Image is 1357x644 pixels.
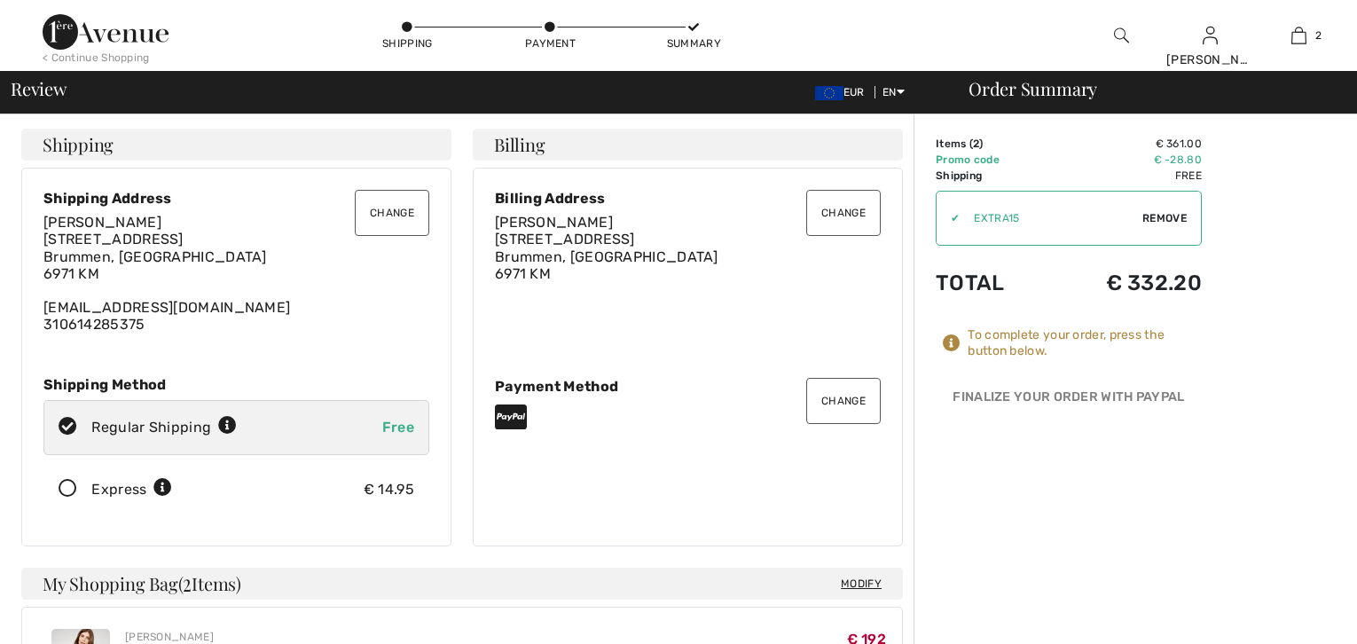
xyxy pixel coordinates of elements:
[43,214,161,231] span: [PERSON_NAME]
[968,327,1202,359] div: To complete your order, press the button below.
[1291,25,1306,46] img: My Bag
[43,136,114,153] span: Shipping
[355,190,429,236] button: Change
[382,419,414,436] span: Free
[91,479,172,500] div: Express
[1315,27,1322,43] span: 2
[806,378,881,424] button: Change
[937,210,960,226] div: ✔
[936,168,1047,184] td: Shipping
[43,14,169,50] img: 1ère Avenue
[806,190,881,236] button: Change
[936,136,1047,152] td: Items ( )
[1203,25,1218,46] img: My Info
[494,136,545,153] span: Billing
[947,80,1346,98] div: Order Summary
[1114,25,1129,46] img: search the website
[21,568,903,600] h4: My Shopping Bag
[91,417,237,438] div: Regular Shipping
[178,571,241,595] span: ( Items)
[1047,136,1202,152] td: € 361.00
[183,570,192,593] span: 2
[43,50,150,66] div: < Continue Shopping
[1047,152,1202,168] td: € -28.80
[882,86,905,98] span: EN
[936,152,1047,168] td: Promo code
[43,190,429,207] div: Shipping Address
[667,35,720,51] div: Summary
[1255,25,1342,46] a: 2
[495,231,718,281] span: [STREET_ADDRESS] Brummen, [GEOGRAPHIC_DATA] 6971 KM
[495,190,881,207] div: Billing Address
[1203,27,1218,43] a: Sign In
[43,376,429,393] div: Shipping Method
[364,479,414,500] div: € 14.95
[43,214,429,333] div: [EMAIL_ADDRESS][DOMAIN_NAME] 310614285375
[11,80,67,98] span: Review
[495,378,881,395] div: Payment Method
[1166,51,1253,69] div: [PERSON_NAME]
[495,214,613,231] span: [PERSON_NAME]
[380,35,434,51] div: Shipping
[936,414,1202,454] iframe: PayPal
[960,192,1142,245] input: Promo code
[524,35,577,51] div: Payment
[936,388,1202,414] div: Finalize Your Order with PayPal
[1142,210,1187,226] span: Remove
[815,86,843,100] img: Euro
[841,575,882,593] span: Modify
[43,231,267,281] span: [STREET_ADDRESS] Brummen, [GEOGRAPHIC_DATA] 6971 KM
[815,86,872,98] span: EUR
[1047,253,1202,313] td: € 332.20
[1047,168,1202,184] td: Free
[973,137,979,150] span: 2
[936,253,1047,313] td: Total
